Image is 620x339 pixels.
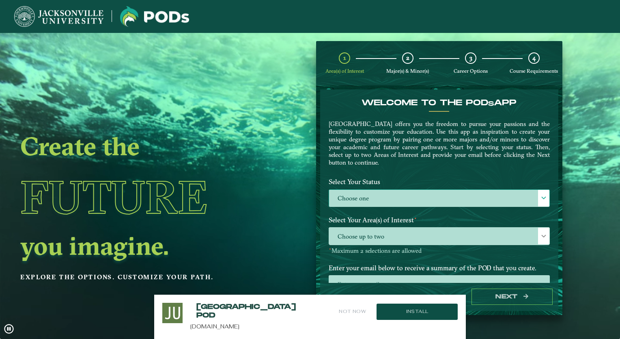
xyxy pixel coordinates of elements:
[196,303,281,319] h2: [GEOGRAPHIC_DATA] POD
[488,100,494,108] sub: s
[323,260,556,275] label: Enter your email below to receive a summary of the POD that you create.
[329,228,549,245] span: Choose up to two
[323,174,556,189] label: Select Your Status
[406,54,409,62] span: 2
[532,54,536,62] span: 4
[377,304,458,320] button: Install
[20,160,259,234] h1: Future
[329,190,549,207] label: Choose one
[329,246,332,252] sup: ⋆
[386,68,429,74] span: Major(s) & Minor(s)
[510,68,558,74] span: Course Requirements
[338,303,367,320] button: Not Now
[414,215,417,221] sup: ⋆
[329,247,550,255] p: Maximum 2 selections are allowed
[454,68,488,74] span: Career Options
[323,213,556,228] label: Select Your Area(s) of Interest
[325,68,364,74] span: Area(s) of Interest
[329,98,550,108] h4: Welcome to the POD app
[20,271,259,283] p: Explore the options. Customize your path.
[20,135,259,157] h2: Create the
[329,120,550,166] p: [GEOGRAPHIC_DATA] offers you the freedom to pursue your passions and the flexibility to customize...
[190,323,239,330] a: [DOMAIN_NAME]
[343,54,346,62] span: 1
[120,6,189,27] img: Jacksonville University logo
[14,6,103,27] img: Jacksonville University logo
[469,54,472,62] span: 3
[471,289,553,305] button: Next
[329,275,550,293] input: Enter your email
[20,234,259,257] h2: you imagine.
[162,303,183,323] img: Install this Application?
